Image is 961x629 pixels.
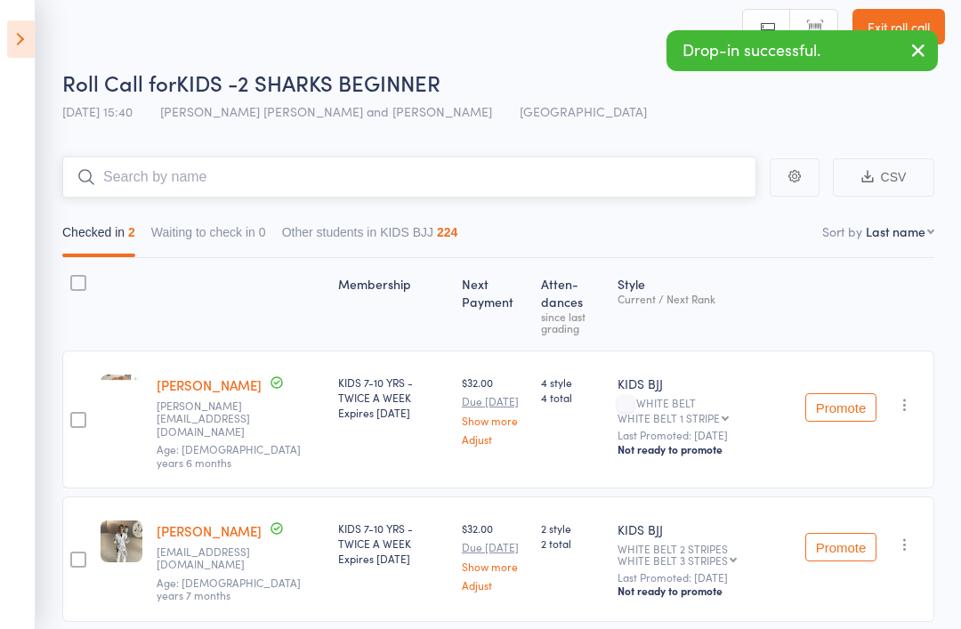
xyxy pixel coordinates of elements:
div: Style [610,266,798,343]
div: Current / Next Rank [618,293,791,304]
div: KIDS 7-10 YRS - TWICE A WEEK [338,520,448,566]
div: WHITE BELT 1 STRIPE [618,412,720,423]
button: Other students in KIDS BJJ224 [282,216,458,257]
a: Adjust [462,433,528,445]
span: 2 style [541,520,603,536]
a: [PERSON_NAME] [157,521,262,540]
small: Last Promoted: [DATE] [618,571,791,584]
span: [PERSON_NAME] [PERSON_NAME] and [PERSON_NAME] [160,102,492,120]
input: Search by name [62,157,756,198]
div: WHITE BELT 2 STRIPES [618,543,791,566]
button: Promote [805,393,876,422]
div: Expires [DATE] [338,405,448,420]
div: $32.00 [462,520,528,591]
img: image1749015091.png [101,520,142,562]
a: [PERSON_NAME] [157,375,262,394]
span: [DATE] 15:40 [62,102,133,120]
div: Expires [DATE] [338,551,448,566]
div: WHITE BELT 3 STRIPES [618,554,728,566]
div: WHITE BELT [618,397,791,423]
a: Exit roll call [852,9,945,44]
span: [GEOGRAPHIC_DATA] [520,102,647,120]
div: $32.00 [462,375,528,445]
a: Show more [462,560,528,572]
div: Not ready to promote [618,584,791,598]
span: Roll Call for [62,68,176,97]
div: 224 [437,225,457,239]
div: KIDS 7-10 YRS - TWICE A WEEK [338,375,448,420]
div: Drop-in successful. [666,30,938,71]
div: KIDS BJJ [618,375,791,392]
small: Craig_boswell@live.com [157,399,272,438]
div: Last name [866,222,925,240]
div: Next Payment [455,266,535,343]
span: Age: [DEMOGRAPHIC_DATA] years 6 months [157,441,301,469]
div: Atten­dances [534,266,610,343]
div: 0 [259,225,266,239]
small: Due [DATE] [462,541,528,553]
a: Adjust [462,579,528,591]
div: Not ready to promote [618,442,791,456]
span: 2 total [541,536,603,551]
span: KIDS -2 SHARKS BEGINNER [176,68,440,97]
div: 2 [128,225,135,239]
label: Sort by [822,222,862,240]
button: Checked in2 [62,216,135,257]
button: Waiting to check in0 [151,216,266,257]
span: 4 total [541,390,603,405]
a: Show more [462,415,528,426]
button: CSV [833,158,934,197]
small: Due [DATE] [462,395,528,407]
img: image1756103587.png [101,375,142,416]
div: Membership [331,266,455,343]
div: since last grading [541,310,603,334]
span: Age: [DEMOGRAPHIC_DATA] years 7 months [157,575,301,602]
small: imjustalittlebit@hotmail.com [157,545,272,571]
div: KIDS BJJ [618,520,791,538]
span: 4 style [541,375,603,390]
button: Promote [805,533,876,561]
small: Last Promoted: [DATE] [618,429,791,441]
